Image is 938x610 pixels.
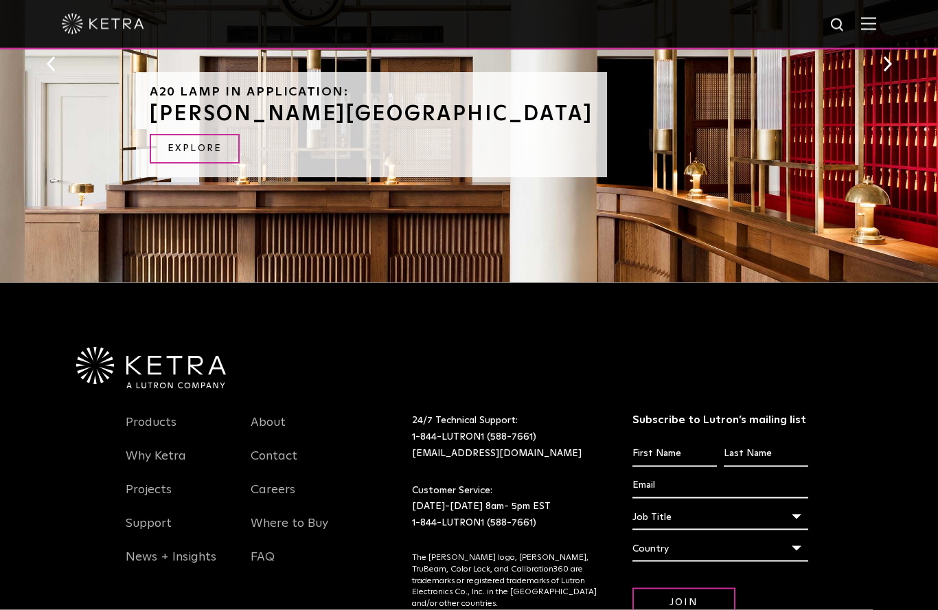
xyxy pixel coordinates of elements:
[62,14,144,34] img: ketra-logo-2019-white
[412,518,536,528] a: 1-844-LUTRON1 (588-7661)
[412,432,536,442] a: 1-844-LUTRON1 (588-7661)
[150,135,240,164] a: Explore
[44,56,58,74] button: Previous
[251,482,295,514] a: Careers
[251,415,286,447] a: About
[126,449,186,480] a: Why Ketra
[126,415,176,447] a: Products
[251,449,297,480] a: Contact
[126,482,172,514] a: Projects
[150,87,593,99] h6: A20 Lamp in Application:
[632,413,809,427] h3: Subscribe to Lutron’s mailing list
[251,550,275,581] a: FAQ
[632,473,809,499] input: Email
[632,441,717,467] input: First Name
[126,516,172,547] a: Support
[412,413,598,462] p: 24/7 Technical Support:
[251,413,355,581] div: Navigation Menu
[412,483,598,532] p: Customer Service: [DATE]-[DATE] 8am- 5pm EST
[412,449,582,458] a: [EMAIL_ADDRESS][DOMAIN_NAME]
[251,516,328,547] a: Where to Buy
[724,441,808,467] input: Last Name
[632,504,809,530] div: Job Title
[412,552,598,610] p: The [PERSON_NAME] logo, [PERSON_NAME], TruBeam, Color Lock, and Calibration360 are trademarks or ...
[632,536,809,562] div: Country
[126,413,230,581] div: Navigation Menu
[150,104,593,125] h3: [PERSON_NAME][GEOGRAPHIC_DATA]
[830,17,847,34] img: search icon
[76,347,226,389] img: Ketra-aLutronCo_White_RGB
[861,17,876,30] img: Hamburger%20Nav.svg
[880,56,894,74] button: Next
[126,550,216,581] a: News + Insights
